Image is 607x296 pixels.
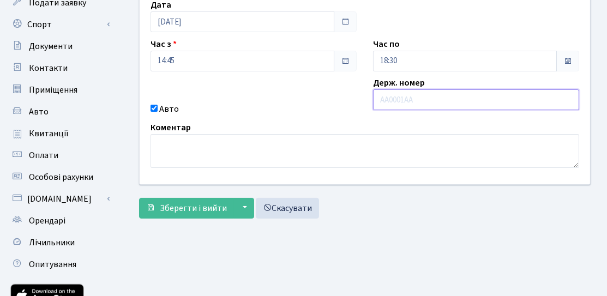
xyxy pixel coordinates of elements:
[29,62,68,74] span: Контакти
[5,232,115,253] a: Лічильники
[29,128,69,140] span: Квитанції
[160,202,227,214] span: Зберегти і вийти
[151,121,191,134] label: Коментар
[29,215,65,227] span: Орендарі
[256,198,319,219] a: Скасувати
[5,79,115,101] a: Приміщення
[5,210,115,232] a: Орендарі
[29,171,93,183] span: Особові рахунки
[5,123,115,144] a: Квитанції
[5,166,115,188] a: Особові рахунки
[373,38,400,51] label: Час по
[29,106,49,118] span: Авто
[29,149,58,161] span: Оплати
[373,89,579,110] input: AA0001AA
[5,188,115,210] a: [DOMAIN_NAME]
[5,57,115,79] a: Контакти
[29,258,76,270] span: Опитування
[159,102,179,116] label: Авто
[29,40,73,52] span: Документи
[139,198,234,219] button: Зберегти і вийти
[5,253,115,275] a: Опитування
[5,14,115,35] a: Спорт
[29,84,77,96] span: Приміщення
[373,76,425,89] label: Держ. номер
[5,144,115,166] a: Оплати
[29,237,75,249] span: Лічильники
[151,38,177,51] label: Час з
[5,35,115,57] a: Документи
[5,101,115,123] a: Авто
